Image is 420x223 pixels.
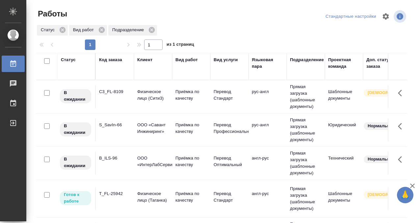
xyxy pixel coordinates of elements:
div: Статус [37,25,68,36]
td: Прямая загрузка (шаблонные документы) [287,182,325,215]
p: Приёмка по качеству [175,88,207,102]
div: Доп. статус заказа [366,57,401,70]
td: Технический [325,152,363,175]
p: Физическое лицо (Сити3) [137,88,169,102]
span: Работы [36,9,67,19]
td: англ-рус [249,152,287,175]
td: Шаблонные документы [325,85,363,108]
div: Вид работ [69,25,107,36]
p: Перевод Профессиональный [214,122,245,135]
button: Здесь прячутся важные кнопки [394,187,410,203]
td: англ-рус [249,187,287,210]
button: Здесь прячутся важные кнопки [394,85,410,101]
div: Исполнитель назначен, приступать к работе пока рано [59,155,92,170]
div: C3_FL-8109 [99,88,131,95]
p: В ожидании [64,156,87,169]
div: Вид работ [175,57,198,63]
p: [DEMOGRAPHIC_DATA] [368,89,401,96]
span: Настроить таблицу [378,9,394,24]
div: Языковая пара [252,57,283,70]
td: Прямая загрузка (шаблонные документы) [287,113,325,146]
div: Исполнитель может приступить к работе [59,190,92,206]
div: split button [324,12,378,22]
p: В ожидании [64,123,87,136]
p: В ожидании [64,89,87,103]
p: Нормальный [368,156,396,162]
p: Приёмка по качеству [175,155,207,168]
div: Исполнитель назначен, приступать к работе пока рано [59,122,92,137]
span: из 1 страниц [167,40,194,50]
td: Юридический [325,118,363,141]
div: Подразделение [290,57,324,63]
p: Статус [41,27,57,33]
button: Здесь прячутся важные кнопки [394,152,410,167]
div: Вид услуги [214,57,238,63]
p: Приёмка по качеству [175,190,207,204]
p: [DEMOGRAPHIC_DATA] [368,191,401,198]
td: рус-англ [249,118,287,141]
p: Подразделение [112,27,146,33]
td: Шаблонные документы [325,187,363,210]
p: Вид работ [73,27,96,33]
p: Готов к работе [64,191,87,205]
div: S_SavIn-66 [99,122,131,128]
td: рус-англ [249,85,287,108]
button: Здесь прячутся важные кнопки [394,118,410,134]
span: 🙏 [400,188,411,202]
p: Физическое лицо (Таганка) [137,190,169,204]
div: T_FL-25942 [99,190,131,197]
td: Прямая загрузка (шаблонные документы) [287,147,325,180]
p: Перевод Оптимальный [214,155,245,168]
p: Приёмка по качеству [175,122,207,135]
div: Код заказа [99,57,122,63]
div: Подразделение [108,25,157,36]
div: B_ILS-96 [99,155,131,161]
p: Перевод Стандарт [214,190,245,204]
p: Перевод Стандарт [214,88,245,102]
button: 🙏 [397,187,413,203]
div: Клиент [137,57,152,63]
div: Проектная команда [328,57,360,70]
p: Нормальный [368,123,396,129]
span: Посмотреть информацию [394,10,407,23]
div: Исполнитель назначен, приступать к работе пока рано [59,88,92,104]
div: Статус [61,57,76,63]
p: ООО «ИнтерЛабСервис» [137,155,169,168]
td: Прямая загрузка (шаблонные документы) [287,80,325,113]
p: ООО «Савант Инжиниринг» [137,122,169,135]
